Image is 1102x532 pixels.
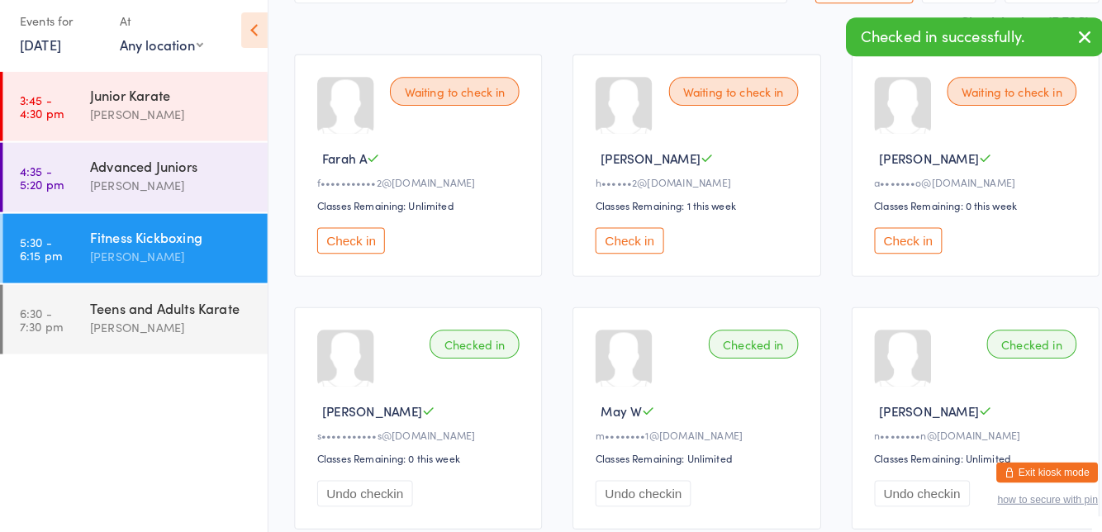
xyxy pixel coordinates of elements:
div: Junior Karate [90,95,249,113]
div: s•••••••••••s@[DOMAIN_NAME] [312,429,515,443]
div: [PERSON_NAME] [90,183,249,202]
div: Advanced Juniors [90,164,249,183]
a: [DATE] [21,45,62,64]
span: May W [589,403,629,420]
a: 6:30 -7:30 pmTeens and Adults Karate[PERSON_NAME] [5,289,264,357]
button: Check in [312,233,378,259]
time: 6:30 - 7:30 pm [21,310,64,336]
button: Check in [584,233,650,259]
div: a•••••••o@[DOMAIN_NAME] [857,182,1059,196]
a: 3:45 -4:30 pmJunior Karate[PERSON_NAME] [5,81,264,149]
div: [PERSON_NAME] [90,321,249,340]
a: 4:35 -5:20 pmAdvanced Juniors[PERSON_NAME] [5,150,264,218]
div: Classes Remaining: Unlimited [857,451,1059,465]
button: how to secure with pin [976,493,1075,505]
div: m••••••••1@[DOMAIN_NAME] [584,429,786,443]
div: Events for [21,18,102,45]
div: Teens and Adults Karate [90,303,249,321]
time: 4:35 - 5:20 pm [21,171,64,197]
div: Checked in [695,333,782,361]
a: 5:30 -6:15 pmFitness Kickboxing[PERSON_NAME] [5,220,264,287]
div: Waiting to check in [656,86,782,114]
span: [PERSON_NAME] [862,156,959,173]
div: [PERSON_NAME] [90,113,249,132]
button: Undo checkin [312,480,406,506]
div: At [119,18,201,45]
button: Undo checkin [857,480,950,506]
div: Fitness Kickboxing [90,234,249,252]
time: 3:45 - 4:30 pm [21,102,64,128]
button: Undo checkin [584,480,677,506]
div: Waiting to check in [383,86,510,114]
div: Any location [119,45,201,64]
div: Checked in successfully. [829,28,1081,66]
span: [PERSON_NAME] [589,156,686,173]
div: h••••••2@[DOMAIN_NAME] [584,182,786,196]
time: 5:30 - 6:15 pm [21,240,63,267]
div: Checked in [422,333,510,361]
div: Classes Remaining: Unlimited [312,204,515,218]
label: Sort by [899,24,937,40]
div: Check in time (DESC) [940,22,1076,40]
div: Classes Remaining: 1 this week [584,204,786,218]
button: Check in [857,233,923,259]
span: [PERSON_NAME] [862,403,959,420]
div: [PERSON_NAME] [90,252,249,271]
div: Waiting to check in [928,86,1054,114]
div: Checked in [967,333,1054,361]
div: Classes Remaining: 0 this week [312,451,515,465]
div: n••••••••n@[DOMAIN_NAME] [857,429,1059,443]
div: Classes Remaining: 0 this week [857,204,1059,218]
div: Classes Remaining: Unlimited [584,451,786,465]
span: Farah A [317,156,361,173]
div: f•••••••••••2@[DOMAIN_NAME] [312,182,515,196]
span: [PERSON_NAME] [317,403,415,420]
button: Exit kiosk mode [976,463,1075,482]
